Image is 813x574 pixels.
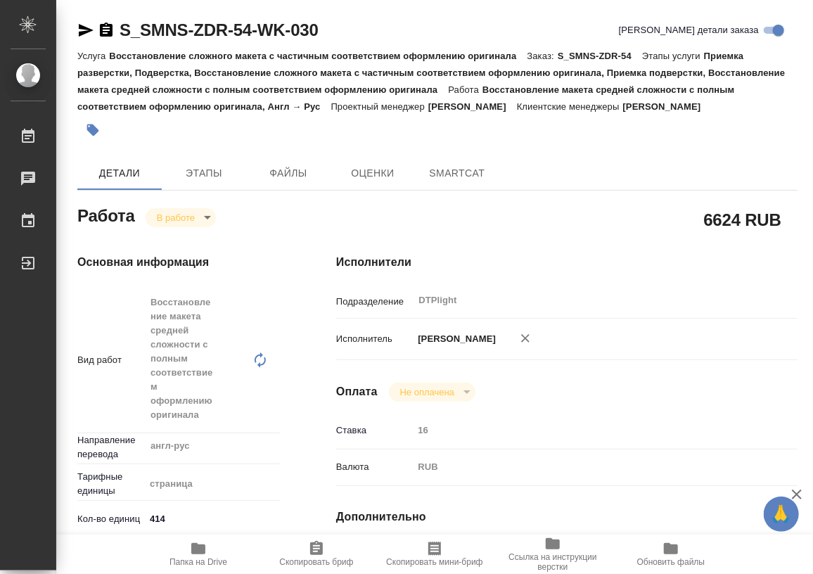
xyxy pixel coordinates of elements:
span: Скопировать мини-бриф [386,557,482,567]
button: Обновить файлы [612,535,730,574]
p: S_SMNS-ZDR-54 [558,51,642,61]
button: Удалить исполнителя [510,323,541,354]
button: Скопировать бриф [257,535,376,574]
p: Клиентские менеджеры [517,101,623,112]
button: В работе [153,212,199,224]
button: Скопировать ссылку [98,22,115,39]
p: Вид работ [77,353,145,367]
p: Кол-во единиц [77,512,145,526]
span: Оценки [339,165,406,182]
button: Добавить тэг [77,115,108,146]
span: Файлы [255,165,322,182]
p: Подразделение [336,295,413,309]
p: [PERSON_NAME] [413,332,496,346]
span: Скопировать бриф [279,557,353,567]
p: [PERSON_NAME] [623,101,712,112]
span: 🙏 [769,499,793,529]
span: Детали [86,165,153,182]
div: RUB [413,455,759,479]
button: Не оплачена [396,386,459,398]
span: Ссылка на инструкции верстки [502,552,603,572]
span: Папка на Drive [169,557,227,567]
h4: Дополнительно [336,509,798,525]
button: Папка на Drive [139,535,257,574]
input: Пустое поле [413,420,759,440]
button: 🙏 [764,497,799,532]
button: Скопировать ссылку для ЯМессенджера [77,22,94,39]
p: Проектный менеджер [331,101,428,112]
p: Работа [448,84,482,95]
p: Валюта [336,460,413,474]
p: Услуга [77,51,109,61]
div: В работе [146,208,216,227]
h4: Оплата [336,383,378,400]
p: Этапы услуги [642,51,704,61]
p: [PERSON_NAME] [428,101,517,112]
span: SmartCat [423,165,491,182]
p: Тарифные единицы [77,470,145,498]
p: Восстановление сложного макета с частичным соответствием оформлению оригинала [109,51,527,61]
input: ✎ Введи что-нибудь [145,509,280,529]
div: В работе [389,383,475,402]
div: страница [145,472,280,496]
button: Скопировать мини-бриф [376,535,494,574]
p: Приемка разверстки, Подверстка, Восстановление сложного макета с частичным соответствием оформлен... [77,51,785,95]
h4: Исполнители [336,254,798,271]
p: Заказ: [527,51,558,61]
h4: Основная информация [77,254,280,271]
p: Направление перевода [77,433,145,461]
h2: 6624 RUB [704,208,781,231]
p: Ставка [336,423,413,438]
span: [PERSON_NAME] детали заказа [619,23,759,37]
a: S_SMNS-ZDR-54-WK-030 [120,20,319,39]
button: Ссылка на инструкции верстки [494,535,612,574]
span: Обновить файлы [637,557,705,567]
h2: Работа [77,202,135,227]
span: Этапы [170,165,238,182]
p: Исполнитель [336,332,413,346]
